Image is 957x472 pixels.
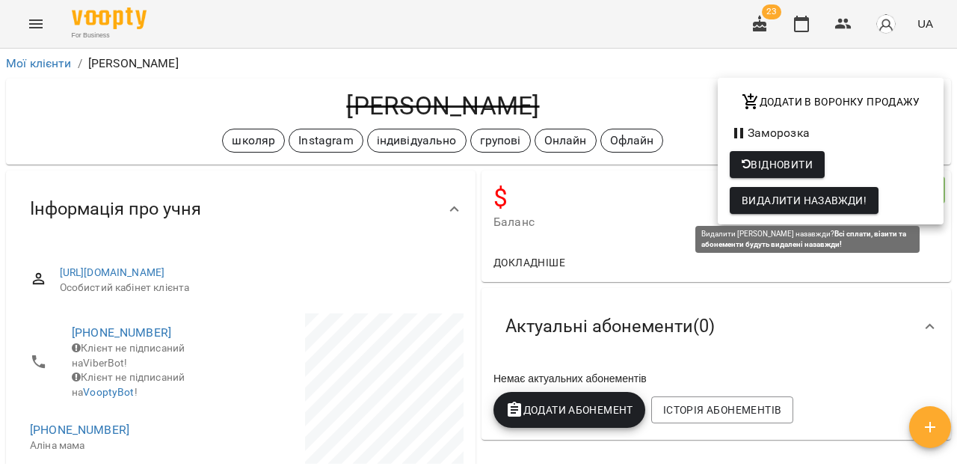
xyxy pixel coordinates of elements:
button: Відновити [730,151,825,178]
button: Додати в воронку продажу [730,88,932,115]
span: Додати в воронку продажу [742,93,920,111]
span: Відновити [742,156,813,174]
span: Видалити назавжди! [742,191,867,209]
li: Заморозка [718,120,944,147]
button: Видалити назавжди! [730,187,878,214]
